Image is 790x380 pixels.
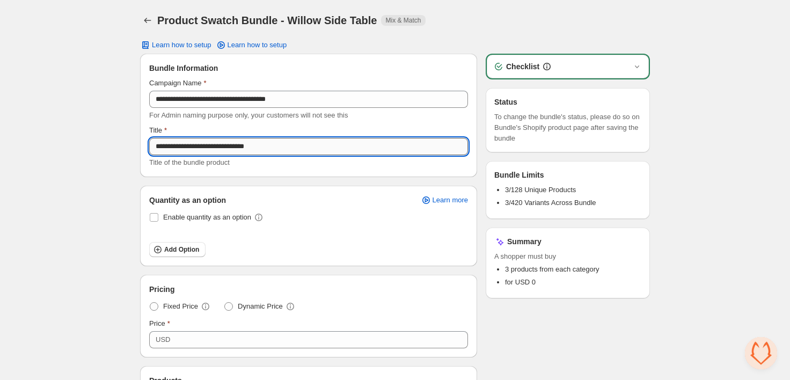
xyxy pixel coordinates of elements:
[149,125,167,136] label: Title
[507,236,542,247] h3: Summary
[228,41,287,49] span: Learn how to setup
[149,195,226,206] span: Quantity as an option
[209,38,294,53] a: Learn how to setup
[494,170,544,180] h3: Bundle Limits
[163,301,198,312] span: Fixed Price
[134,38,218,53] button: Learn how to setup
[149,158,230,166] span: Title of the bundle product
[164,245,199,254] span: Add Option
[149,284,174,295] span: Pricing
[414,193,474,208] a: Learn more
[505,264,641,275] li: 3 products from each category
[494,112,641,144] span: To change the bundle's status, please do so on Bundle's Shopify product page after saving the bundle
[149,242,206,257] button: Add Option
[140,13,155,28] button: Back
[505,277,641,288] li: for USD 0
[505,199,596,207] span: 3/420 Variants Across Bundle
[385,16,421,25] span: Mix & Match
[506,61,539,72] h3: Checklist
[494,97,517,107] h3: Status
[505,186,576,194] span: 3/128 Unique Products
[494,251,641,262] span: A shopper must buy
[157,14,377,27] h1: Product Swatch Bundle - Willow Side Table
[149,318,170,329] label: Price
[745,337,777,369] a: Open chat
[149,63,218,74] span: Bundle Information
[433,196,468,204] span: Learn more
[156,334,170,345] div: USD
[149,78,207,89] label: Campaign Name
[152,41,211,49] span: Learn how to setup
[238,301,283,312] span: Dynamic Price
[163,213,251,221] span: Enable quantity as an option
[149,111,348,119] span: For Admin naming purpose only, your customers will not see this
